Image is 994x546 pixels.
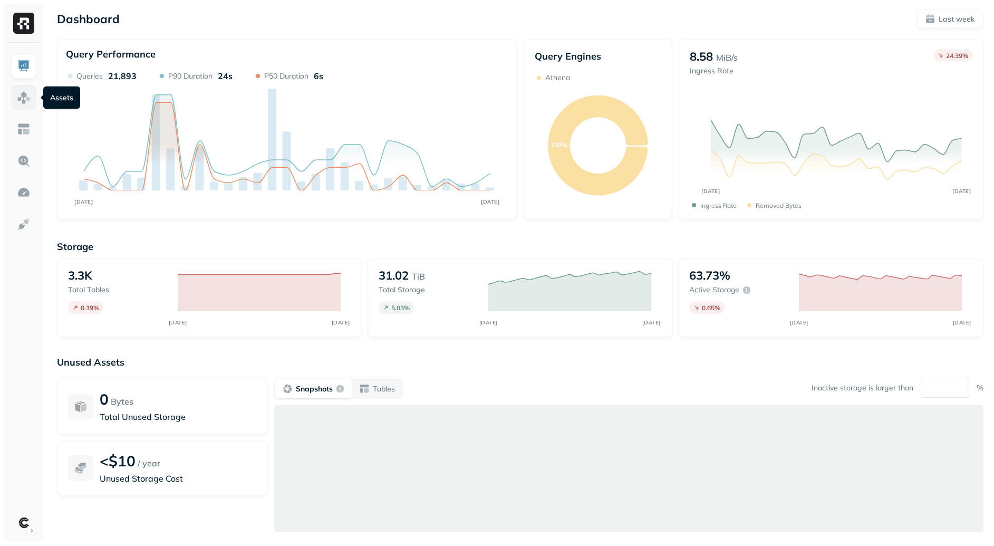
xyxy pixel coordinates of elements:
[689,268,730,283] p: 63.73%
[700,202,737,209] p: Ingress Rate
[716,51,738,64] p: MiB/s
[690,49,713,64] p: 8.58
[789,319,808,326] tspan: [DATE]
[535,50,662,62] p: Query Engines
[412,270,425,283] p: TiB
[57,241,983,253] p: Storage
[379,268,409,283] p: 31.02
[264,71,308,81] p: P50 Duration
[916,9,983,28] button: Last week
[953,188,971,194] tspan: [DATE]
[168,71,213,81] p: P90 Duration
[331,319,350,326] tspan: [DATE]
[479,319,497,326] tspan: [DATE]
[689,285,739,295] p: Active storage
[43,87,80,109] div: Assets
[314,71,323,81] p: 6s
[977,383,983,393] p: %
[702,304,720,312] p: 0.65 %
[642,319,660,326] tspan: [DATE]
[17,91,31,104] img: Assets
[702,188,720,194] tspan: [DATE]
[218,71,233,81] p: 24s
[16,515,31,530] img: Clutch
[100,410,257,423] p: Total Unused Storage
[76,71,103,81] p: Queries
[57,12,120,26] p: Dashboard
[57,356,983,368] p: Unused Assets
[17,59,31,73] img: Dashboard
[17,186,31,199] img: Optimization
[108,71,137,81] p: 21,893
[17,122,31,136] img: Asset Explorer
[690,66,738,76] p: Ingress Rate
[379,285,478,295] p: Total storage
[17,217,31,231] img: Integrations
[100,452,136,470] p: <$10
[13,13,34,34] img: Ryft
[17,154,31,168] img: Query Explorer
[81,304,99,312] p: 0.39 %
[68,268,92,283] p: 3.3K
[756,202,802,209] p: Removed bytes
[138,457,160,470] p: / year
[296,384,333,394] p: Snapshots
[952,319,971,326] tspan: [DATE]
[74,198,93,205] tspan: [DATE]
[551,141,567,149] text: 100%
[545,73,570,83] p: Athena
[100,390,109,408] p: 0
[481,198,499,205] tspan: [DATE]
[939,14,974,24] p: Last week
[373,384,395,394] p: Tables
[111,395,133,408] p: Bytes
[812,383,913,393] p: Inactive storage is larger than
[168,319,187,326] tspan: [DATE]
[946,52,968,60] p: 24.39 %
[100,472,257,485] p: Unused Storage Cost
[391,304,410,312] p: 5.03 %
[66,48,156,60] p: Query Performance
[68,285,167,295] p: Total tables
